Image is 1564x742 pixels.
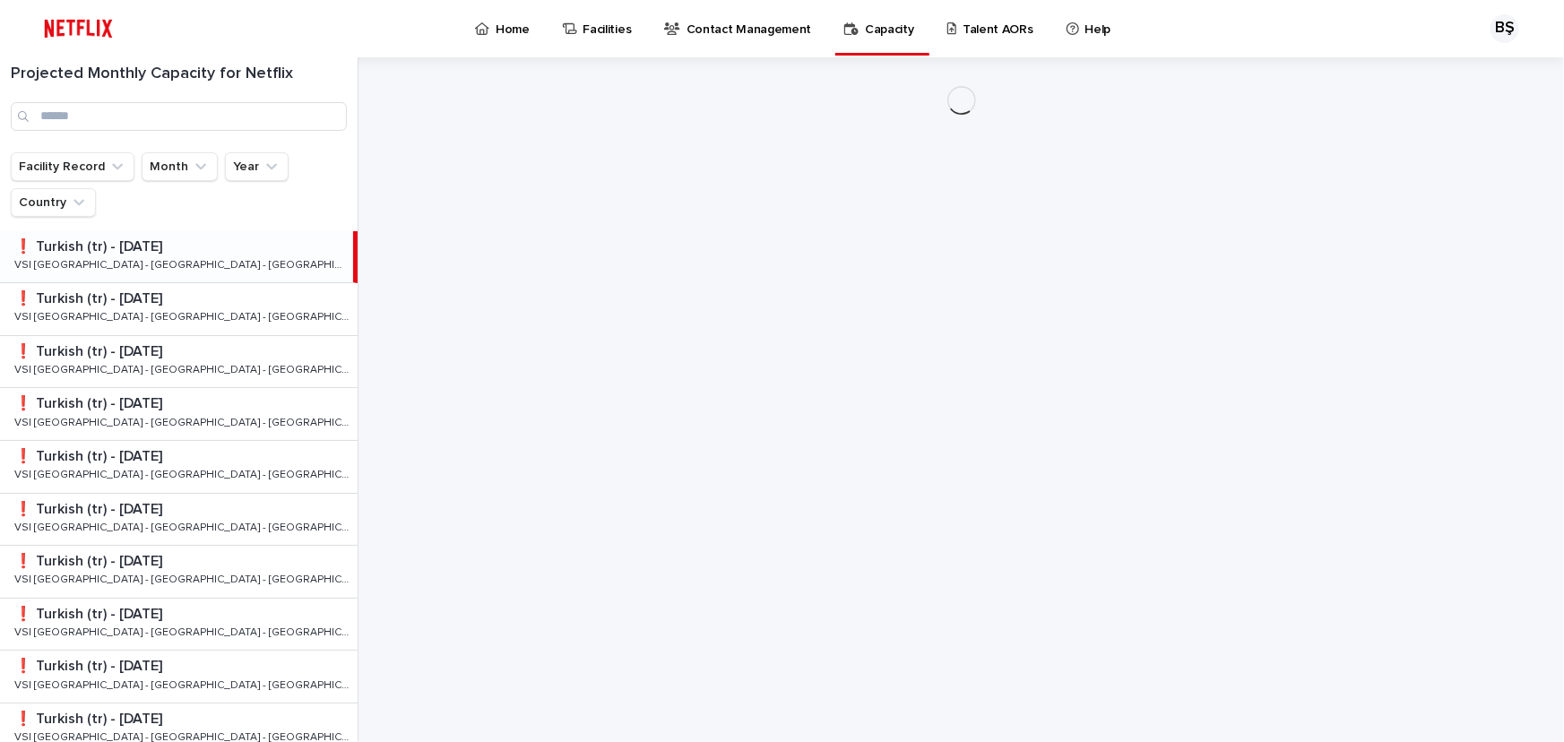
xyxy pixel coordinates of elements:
h1: Projected Monthly Capacity for Netflix [11,65,347,84]
p: VSI [GEOGRAPHIC_DATA] - [GEOGRAPHIC_DATA] - [GEOGRAPHIC_DATA] [14,465,354,481]
p: VSI [GEOGRAPHIC_DATA] - [GEOGRAPHIC_DATA] - [GEOGRAPHIC_DATA] [14,518,354,534]
p: ❗️ Turkish (tr) - [DATE] [14,707,166,728]
p: ❗️ Turkish (tr) - [DATE] [14,654,166,675]
p: VSI [GEOGRAPHIC_DATA] - [GEOGRAPHIC_DATA] - [GEOGRAPHIC_DATA] [14,570,354,586]
button: Year [225,152,289,181]
input: Search [11,102,347,131]
p: VSI [GEOGRAPHIC_DATA] - [GEOGRAPHIC_DATA] - [GEOGRAPHIC_DATA] [14,413,354,429]
button: Facility Record [11,152,134,181]
p: ❗️ Turkish (tr) - [DATE] [14,549,166,570]
p: VSI [GEOGRAPHIC_DATA] - [GEOGRAPHIC_DATA] - [GEOGRAPHIC_DATA] [14,360,354,376]
p: VSI [GEOGRAPHIC_DATA] - [GEOGRAPHIC_DATA] - [GEOGRAPHIC_DATA] [14,307,354,324]
p: ❗️ Turkish (tr) - [DATE] [14,287,166,307]
p: ❗️ Turkish (tr) - [DATE] [14,235,166,255]
p: VSI [GEOGRAPHIC_DATA] - [GEOGRAPHIC_DATA] - [GEOGRAPHIC_DATA] [14,255,350,272]
p: ❗️ Turkish (tr) - [DATE] [14,602,166,623]
p: ❗️ Turkish (tr) - [DATE] [14,497,166,518]
div: BŞ [1491,14,1519,43]
p: VSI [GEOGRAPHIC_DATA] - [GEOGRAPHIC_DATA] - [GEOGRAPHIC_DATA] [14,623,354,639]
img: ifQbXi3ZQGMSEF7WDB7W [36,11,121,47]
button: Country [11,188,96,217]
button: Month [142,152,218,181]
p: ❗️ Turkish (tr) - [DATE] [14,392,166,412]
p: ❗️ Turkish (tr) - [DATE] [14,340,166,360]
p: VSI [GEOGRAPHIC_DATA] - [GEOGRAPHIC_DATA] - [GEOGRAPHIC_DATA] [14,676,354,692]
p: ❗️ Turkish (tr) - [DATE] [14,444,166,465]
